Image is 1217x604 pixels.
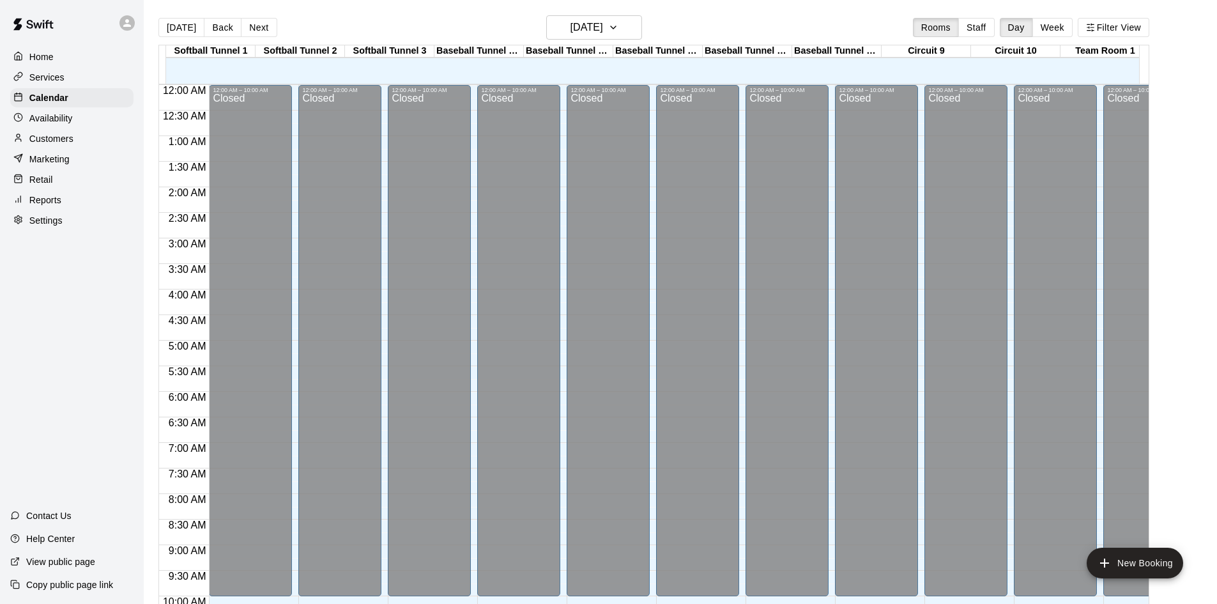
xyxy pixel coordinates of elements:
div: 12:00 AM – 10:00 AM [1018,87,1093,93]
p: Retail [29,173,53,186]
div: Team Room 1 [1060,45,1150,58]
div: Baseball Tunnel 5 (Machine) [524,45,613,58]
div: 12:00 AM – 10:00 AM [213,87,288,93]
div: Closed [1018,93,1093,601]
button: Week [1032,18,1073,37]
h6: [DATE] [570,19,603,36]
span: 6:30 AM [165,417,210,428]
button: Back [204,18,241,37]
div: Baseball Tunnel 6 (Machine) [613,45,703,58]
span: 8:00 AM [165,494,210,505]
div: Softball Tunnel 3 [345,45,434,58]
div: Baseball Tunnel 8 (Mound) [792,45,882,58]
div: Closed [302,93,378,601]
button: add [1087,548,1183,578]
button: [DATE] [158,18,204,37]
div: 12:00 AM – 10:00 AM: Closed [835,85,918,596]
div: Closed [1107,93,1183,601]
span: 12:00 AM [160,85,210,96]
div: 12:00 AM – 10:00 AM [660,87,735,93]
a: Reports [10,190,134,210]
div: Closed [213,93,288,601]
div: 12:00 AM – 10:00 AM: Closed [477,85,560,596]
span: 8:30 AM [165,520,210,530]
p: Services [29,71,65,84]
div: Closed [839,93,914,601]
div: Circuit 9 [882,45,971,58]
p: Copy public page link [26,578,113,591]
button: Day [1000,18,1033,37]
div: Baseball Tunnel 4 (Machine) [434,45,524,58]
button: Next [241,18,277,37]
div: Services [10,68,134,87]
span: 1:30 AM [165,162,210,173]
button: Filter View [1078,18,1149,37]
span: 4:30 AM [165,315,210,326]
div: 12:00 AM – 10:00 AM: Closed [388,85,471,596]
div: 12:00 AM – 10:00 AM [1107,87,1183,93]
p: Availability [29,112,73,125]
p: Contact Us [26,509,72,522]
div: 12:00 AM – 10:00 AM: Closed [209,85,292,596]
div: Closed [570,93,646,601]
div: 12:00 AM – 10:00 AM: Closed [746,85,829,596]
a: Calendar [10,88,134,107]
span: 7:30 AM [165,468,210,479]
span: 9:00 AM [165,545,210,556]
p: Marketing [29,153,70,166]
div: Baseball Tunnel 7 (Mound/Machine) [703,45,792,58]
div: Closed [481,93,556,601]
p: Customers [29,132,73,145]
div: Closed [749,93,825,601]
div: Closed [392,93,467,601]
div: 12:00 AM – 10:00 AM [481,87,556,93]
a: Home [10,47,134,66]
span: 3:30 AM [165,264,210,275]
div: 12:00 AM – 10:00 AM [928,87,1004,93]
span: 5:30 AM [165,366,210,377]
div: Softball Tunnel 2 [256,45,345,58]
p: Settings [29,214,63,227]
div: 12:00 AM – 10:00 AM: Closed [567,85,650,596]
span: 7:00 AM [165,443,210,454]
div: 12:00 AM – 10:00 AM: Closed [1014,85,1097,596]
div: Settings [10,211,134,230]
div: 12:00 AM – 10:00 AM: Closed [924,85,1007,596]
div: 12:00 AM – 10:00 AM [839,87,914,93]
div: 12:00 AM – 10:00 AM: Closed [298,85,381,596]
div: Closed [660,93,735,601]
p: Calendar [29,91,68,104]
button: Staff [958,18,995,37]
p: View public page [26,555,95,568]
span: 4:00 AM [165,290,210,300]
span: 6:00 AM [165,392,210,403]
span: 2:00 AM [165,187,210,198]
span: 12:30 AM [160,111,210,121]
a: Customers [10,129,134,148]
a: Marketing [10,150,134,169]
span: 9:30 AM [165,571,210,582]
p: Home [29,50,54,63]
p: Reports [29,194,61,206]
button: Rooms [913,18,959,37]
span: 2:30 AM [165,213,210,224]
div: 12:00 AM – 10:00 AM: Closed [656,85,739,596]
div: 12:00 AM – 10:00 AM [392,87,467,93]
span: 3:00 AM [165,238,210,249]
div: 12:00 AM – 10:00 AM: Closed [1103,85,1186,596]
span: 5:00 AM [165,341,210,352]
p: Help Center [26,532,75,545]
span: 1:00 AM [165,136,210,147]
a: Retail [10,170,134,189]
div: 12:00 AM – 10:00 AM [570,87,646,93]
div: Circuit 10 [971,45,1060,58]
a: Availability [10,109,134,128]
button: [DATE] [546,15,642,40]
